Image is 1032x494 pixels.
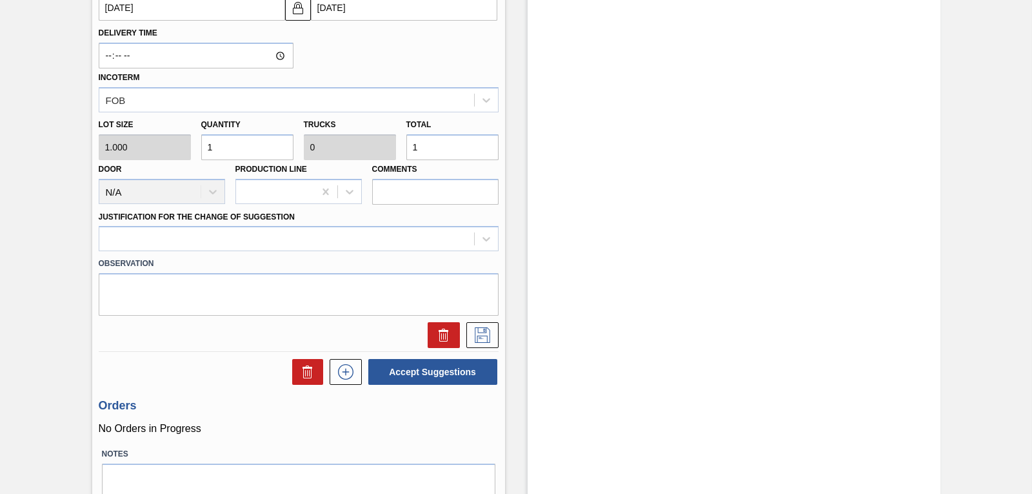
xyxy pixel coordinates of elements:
h3: Orders [99,399,499,413]
label: Production Line [235,165,307,174]
div: Delete Suggestions [286,359,323,385]
label: Delivery Time [99,24,293,43]
div: Save Suggestion [460,322,499,348]
div: Delete Suggestion [421,322,460,348]
label: Comments [372,160,499,179]
div: FOB [106,94,126,105]
p: No Orders in Progress [99,423,499,435]
label: Observation [99,254,499,273]
label: Total [406,120,432,129]
label: Lot size [99,116,191,134]
button: Accept Suggestions [368,359,497,385]
label: Justification for the Change of Suggestion [99,212,295,221]
div: Accept Suggestions [362,358,499,386]
label: Notes [102,445,495,464]
label: Trucks [304,120,336,129]
label: Door [99,165,122,174]
label: Quantity [201,120,241,129]
div: New suggestion [323,359,362,385]
label: Incoterm [99,73,140,82]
